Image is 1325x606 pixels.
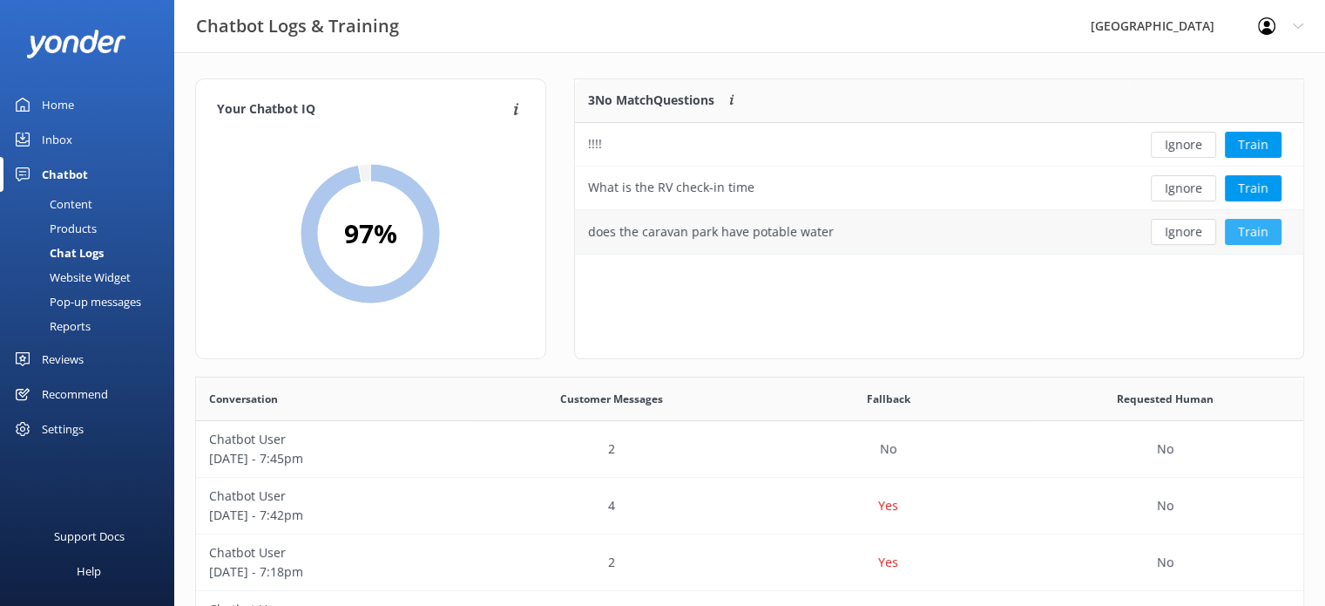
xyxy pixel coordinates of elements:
[209,449,460,468] p: [DATE] - 7:45pm
[10,241,174,265] a: Chat Logs
[196,535,1303,591] div: row
[10,192,174,216] a: Content
[42,377,108,412] div: Recommend
[196,12,399,40] h3: Chatbot Logs & Training
[42,157,88,192] div: Chatbot
[10,216,97,241] div: Products
[10,265,174,289] a: Website Widget
[10,314,174,338] a: Reports
[196,478,1303,535] div: row
[575,167,1303,210] div: row
[588,91,714,110] p: 3 No Match Questions
[42,87,74,122] div: Home
[217,100,508,119] h4: Your Chatbot IQ
[608,496,615,515] p: 4
[588,134,602,153] div: !!!!
[54,519,125,554] div: Support Docs
[10,289,141,314] div: Pop-up messages
[1225,175,1281,201] button: Train
[10,265,131,289] div: Website Widget
[77,554,101,589] div: Help
[42,342,84,377] div: Reviews
[588,222,834,242] div: does the caravan park have potable water
[1157,553,1173,572] p: No
[209,487,460,506] p: Chatbot User
[209,562,460,582] p: [DATE] - 7:18pm
[10,216,174,241] a: Products
[575,123,1303,167] div: row
[209,391,278,407] span: Conversation
[1151,175,1216,201] button: Ignore
[608,439,615,459] p: 2
[42,412,84,446] div: Settings
[196,421,1303,478] div: row
[26,30,126,58] img: yonder-white-logo.png
[588,178,754,197] div: What is the RV check-in time
[575,210,1303,254] div: row
[209,506,460,525] p: [DATE] - 7:42pm
[866,391,909,407] span: Fallback
[1225,132,1281,158] button: Train
[1117,391,1213,407] span: Requested Human
[10,289,174,314] a: Pop-up messages
[209,430,460,449] p: Chatbot User
[608,553,615,572] p: 2
[10,241,104,265] div: Chat Logs
[1151,219,1216,245] button: Ignore
[1157,496,1173,515] p: No
[1157,439,1173,459] p: No
[10,314,91,338] div: Reports
[209,543,460,562] p: Chatbot User
[1151,132,1216,158] button: Ignore
[575,123,1303,254] div: grid
[10,192,92,216] div: Content
[880,439,896,459] p: No
[878,496,898,515] p: Yes
[344,213,397,255] h2: 97 %
[560,391,663,407] span: Customer Messages
[42,122,72,157] div: Inbox
[1225,219,1281,245] button: Train
[878,553,898,572] p: Yes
